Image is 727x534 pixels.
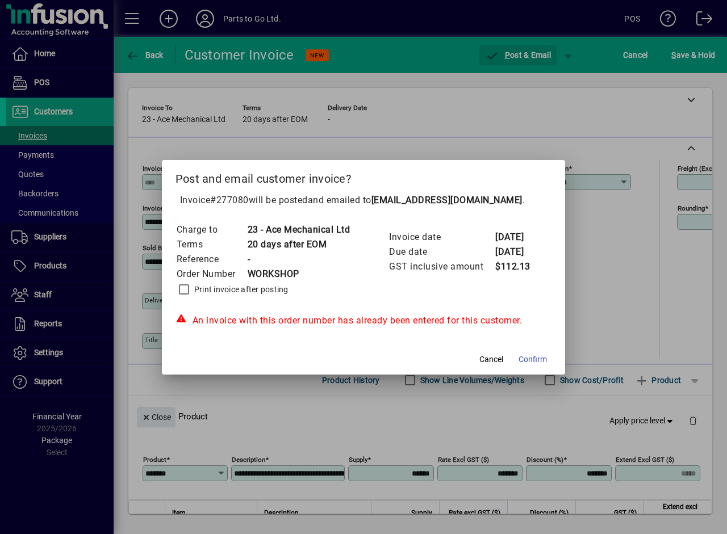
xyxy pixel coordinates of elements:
td: $112.13 [495,259,540,274]
label: Print invoice after posting [192,284,289,295]
h2: Post and email customer invoice? [162,160,566,193]
span: Confirm [519,354,547,365]
span: Cancel [479,354,503,365]
td: Order Number [176,267,247,281]
td: 23 - Ace Mechanical Ltd [247,222,350,237]
b: [EMAIL_ADDRESS][DOMAIN_NAME] [371,195,523,205]
td: Due date [388,245,495,259]
span: and emailed to [308,195,523,205]
button: Confirm [514,350,551,370]
td: Terms [176,237,247,252]
td: Charge to [176,222,247,237]
td: Reference [176,252,247,267]
td: 20 days after EOM [247,237,350,252]
td: Invoice date [388,230,495,245]
p: Invoice will be posted . [176,194,552,207]
td: WORKSHOP [247,267,350,281]
button: Cancel [473,350,509,370]
td: [DATE] [495,230,540,245]
div: An invoice with this order number has already been entered for this customer. [176,314,552,327]
td: - [247,252,350,267]
span: #277080 [210,195,249,205]
td: [DATE] [495,245,540,259]
td: GST inclusive amount [388,259,495,274]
